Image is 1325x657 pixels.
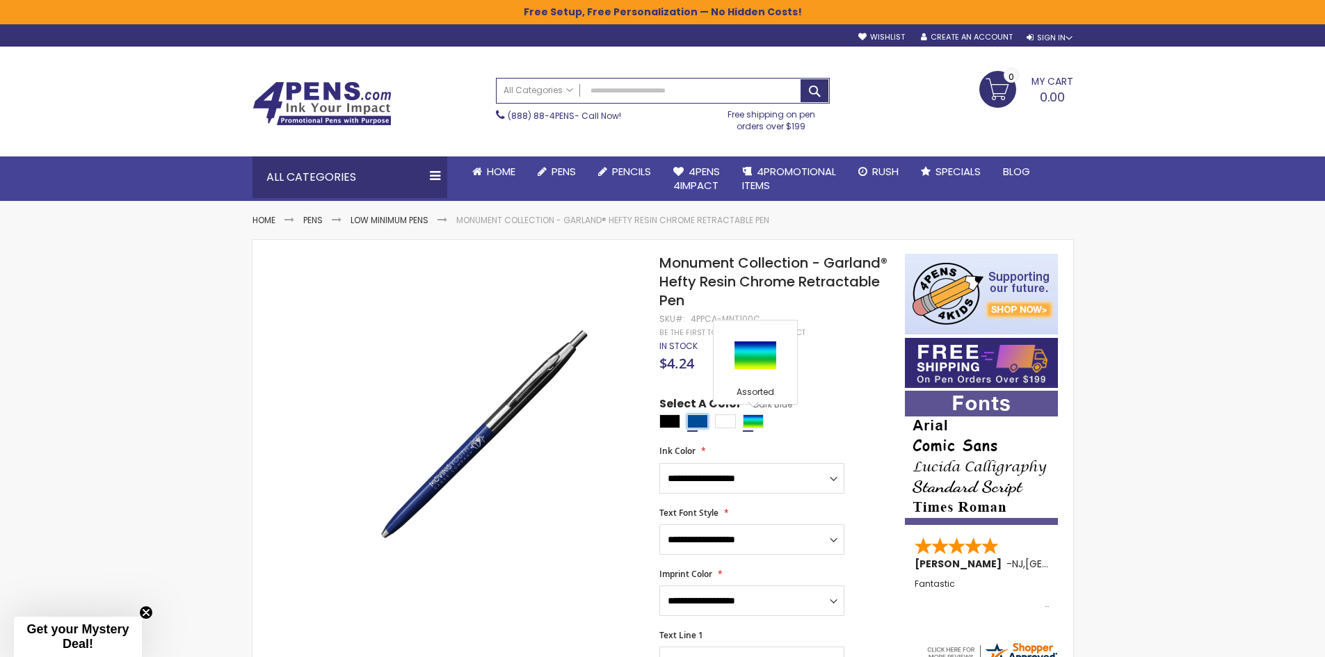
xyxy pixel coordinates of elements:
[659,507,718,519] span: Text Font Style
[461,156,527,187] a: Home
[715,414,736,428] div: White
[992,156,1041,187] a: Blog
[1027,33,1073,43] div: Sign In
[587,156,662,187] a: Pencils
[979,71,1073,106] a: 0.00 0
[1040,88,1065,106] span: 0.00
[504,85,573,96] span: All Categories
[659,396,741,415] span: Select A Color
[456,215,769,226] li: Monument Collection - Garland® Hefty Resin Chrome Retractable Pen
[915,579,1050,609] div: Fantastic
[659,313,685,325] strong: SKU
[252,81,392,126] img: 4Pens Custom Pens and Promotional Products
[1012,557,1023,571] span: NJ
[910,156,992,187] a: Specials
[731,156,847,202] a: 4PROMOTIONALITEMS
[14,617,142,657] div: Get your Mystery Deal!Close teaser
[659,568,712,580] span: Imprint Color
[742,164,836,193] span: 4PROMOTIONAL ITEMS
[691,314,760,325] div: 4PPCA-MNT100C
[743,414,764,428] div: Assorted
[1006,557,1127,571] span: - ,
[1009,70,1014,83] span: 0
[858,32,905,42] a: Wishlist
[847,156,910,187] a: Rush
[662,156,731,202] a: 4Pens4impact
[1003,164,1030,179] span: Blog
[717,387,794,400] div: Assorted
[303,214,323,226] a: Pens
[921,32,1013,42] a: Create an Account
[508,110,621,122] span: - Call Now!
[552,164,576,179] span: Pens
[659,341,698,352] div: Availability
[905,254,1058,334] img: 4pens 4 kids
[659,327,805,338] a: Be the first to review this product
[1025,557,1127,571] span: [GEOGRAPHIC_DATA]
[673,164,720,193] span: 4Pens 4impact
[687,414,708,428] div: Dark Blue
[1210,619,1325,657] iframe: Google Customer Reviews
[659,340,698,352] span: In stock
[659,354,694,373] span: $4.24
[713,104,830,131] div: Free shipping on pen orders over $199
[527,156,587,187] a: Pens
[659,629,703,641] span: Text Line 1
[741,398,792,410] span: Dark Blue
[487,164,515,179] span: Home
[252,156,447,198] div: All Categories
[659,445,696,457] span: Ink Color
[139,606,153,619] button: Close teaser
[659,253,888,310] span: Monument Collection - Garland® Hefty Resin Chrome Retractable Pen
[659,414,680,428] div: Black
[497,79,580,102] a: All Categories
[252,214,275,226] a: Home
[935,164,981,179] span: Specials
[323,274,641,592] img: 4ppca-mnt100c-monument-collection-personalized-garland-usa-made-hefty-resin-barrel-chrome-cap-acc...
[905,338,1058,388] img: Free shipping on orders over $199
[905,391,1058,525] img: font-personalization-examples
[26,622,129,651] span: Get your Mystery Deal!
[351,214,428,226] a: Low Minimum Pens
[612,164,651,179] span: Pencils
[872,164,899,179] span: Rush
[508,110,575,122] a: (888) 88-4PENS
[915,557,1006,571] span: [PERSON_NAME]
